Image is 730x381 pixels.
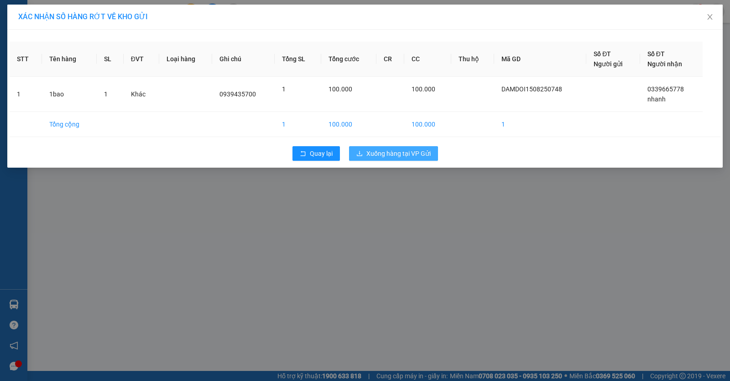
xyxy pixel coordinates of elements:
[42,112,97,137] td: Tổng cộng
[594,60,623,68] span: Người gửi
[647,85,684,93] span: 0339665778
[8,9,22,18] span: Gửi:
[59,19,163,30] div: khiết
[10,77,42,112] td: 1
[42,42,97,77] th: Tên hàng
[647,60,682,68] span: Người nhận
[328,85,352,93] span: 100.000
[356,150,363,158] span: download
[321,112,376,137] td: 100.000
[10,42,42,77] th: STT
[18,12,148,21] span: XÁC NHẬN SỐ HÀNG RỚT VỀ KHO GỬI
[300,150,306,158] span: rollback
[647,95,666,103] span: nhanh
[42,77,97,112] td: 1bao
[706,13,714,21] span: close
[501,85,562,93] span: DAMDOI1508250748
[412,85,435,93] span: 100.000
[275,112,321,137] td: 1
[212,42,275,77] th: Ghi chú
[310,148,333,159] span: Quay lại
[59,53,163,69] span: [PERSON_NAME]
[494,42,586,77] th: Mã GD
[647,50,665,58] span: Số ĐT
[124,42,159,77] th: ĐVT
[321,42,376,77] th: Tổng cước
[8,8,53,30] div: Trạm Đầm Dơi
[97,42,124,77] th: SL
[697,5,723,30] button: Close
[494,112,586,137] td: 1
[404,112,451,137] td: 100.000
[404,42,451,77] th: CC
[366,148,431,159] span: Xuống hàng tại VP Gửi
[349,146,438,161] button: downloadXuống hàng tại VP Gửi
[59,8,163,19] div: Trạm Quận 5
[219,90,256,98] span: 0939435700
[124,77,159,112] td: Khác
[59,42,73,52] span: DĐ:
[59,9,81,18] span: Nhận:
[275,42,321,77] th: Tổng SL
[159,42,212,77] th: Loại hàng
[451,42,494,77] th: Thu hộ
[594,50,611,58] span: Số ĐT
[59,30,163,42] div: 0914657982
[282,85,286,93] span: 1
[292,146,340,161] button: rollbackQuay lại
[376,42,404,77] th: CR
[104,90,108,98] span: 1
